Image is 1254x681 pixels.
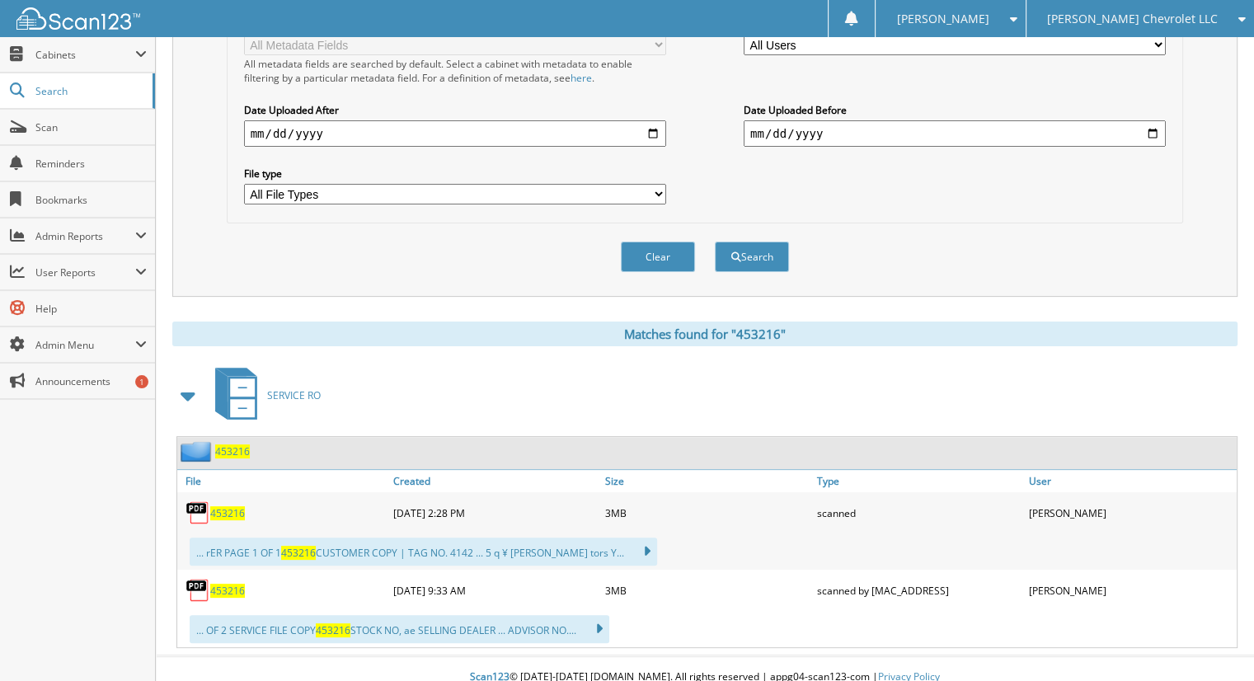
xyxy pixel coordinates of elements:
span: [PERSON_NAME] [896,14,989,24]
a: Size [601,470,813,492]
a: File [177,470,389,492]
div: scanned by [MAC_ADDRESS] [813,574,1025,607]
span: [PERSON_NAME] Chevrolet LLC [1047,14,1218,24]
a: SERVICE RO [205,363,321,428]
div: All metadata fields are searched by default. Select a cabinet with metadata to enable filtering b... [244,57,666,85]
button: Clear [621,242,695,272]
span: Help [35,302,147,316]
div: 1 [135,375,148,388]
img: PDF.png [186,500,210,525]
img: PDF.png [186,578,210,603]
a: 453216 [215,444,250,458]
a: Type [813,470,1025,492]
span: 453216 [281,546,316,560]
span: User Reports [35,265,135,279]
span: Scan [35,120,147,134]
label: Date Uploaded After [244,103,666,117]
div: Matches found for "453216" [172,322,1238,346]
button: Search [715,242,789,272]
a: here [571,71,592,85]
a: Created [389,470,601,492]
div: ... OF 2 SERVICE FILE COPY STOCK NO, ae SELLING DEALER ... ADVISOR NO.... [190,615,609,643]
span: Announcements [35,374,147,388]
label: Date Uploaded Before [744,103,1166,117]
div: [PERSON_NAME] [1025,574,1237,607]
div: [DATE] 2:28 PM [389,496,601,529]
a: User [1025,470,1237,492]
div: 3MB [601,496,813,529]
img: folder2.png [181,441,215,462]
img: scan123-logo-white.svg [16,7,140,30]
a: 453216 [210,506,245,520]
div: scanned [813,496,1025,529]
span: Search [35,84,144,98]
span: 453216 [316,623,350,637]
div: [DATE] 9:33 AM [389,574,601,607]
span: Admin Menu [35,338,135,352]
label: File type [244,167,666,181]
span: SERVICE RO [267,388,321,402]
input: start [244,120,666,147]
span: Cabinets [35,48,135,62]
a: 453216 [210,584,245,598]
div: ... rER PAGE 1 OF 1 CUSTOMER COPY | TAG NO. 4142 ... 5 q ¥ [PERSON_NAME] tors Y... [190,538,657,566]
span: Bookmarks [35,193,147,207]
iframe: Chat Widget [1172,602,1254,681]
div: 3MB [601,574,813,607]
div: [PERSON_NAME] [1025,496,1237,529]
span: Reminders [35,157,147,171]
span: Admin Reports [35,229,135,243]
input: end [744,120,1166,147]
